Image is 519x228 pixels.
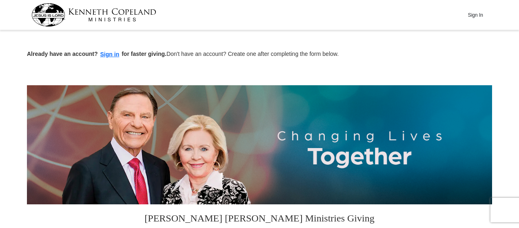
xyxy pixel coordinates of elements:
[463,9,488,21] button: Sign In
[27,51,166,57] strong: Already have an account? for faster giving.
[98,50,122,59] button: Sign in
[27,50,492,59] p: Don't have an account? Create one after completing the form below.
[31,3,156,27] img: kcm-header-logo.svg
